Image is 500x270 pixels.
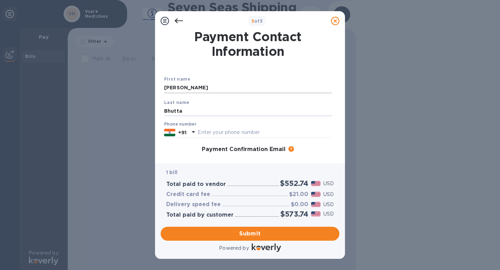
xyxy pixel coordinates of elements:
[311,181,321,186] img: USD
[289,191,308,198] h3: $21.00
[251,18,263,24] b: of 3
[311,192,321,197] img: USD
[166,181,226,188] h3: Total paid to vendor
[166,201,221,208] h3: Delivery speed fee
[166,212,234,218] h3: Total paid by customer
[164,76,190,82] b: First name
[323,210,334,218] p: USD
[164,83,332,93] input: Enter your first name
[251,18,254,24] span: 3
[164,29,332,59] h1: Payment Contact Information
[161,227,339,241] button: Submit
[311,211,321,216] img: USD
[164,106,332,116] input: Enter your last name
[280,179,308,188] h2: $552.74
[202,146,286,153] h3: Payment Confirmation Email
[178,129,186,136] p: +91
[280,210,308,218] h2: $573.74
[219,245,249,252] p: Powered by
[198,127,332,138] input: Enter your phone number
[166,191,210,198] h3: Credit card fee
[323,180,334,187] p: USD
[291,201,308,208] h3: $0.00
[323,201,334,208] p: USD
[164,129,175,136] img: IN
[166,230,334,238] span: Submit
[164,122,196,127] label: Phone number
[323,191,334,198] p: USD
[252,243,281,252] img: Logo
[164,100,190,105] b: Last name
[311,202,321,207] img: USD
[166,170,177,175] b: 1 bill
